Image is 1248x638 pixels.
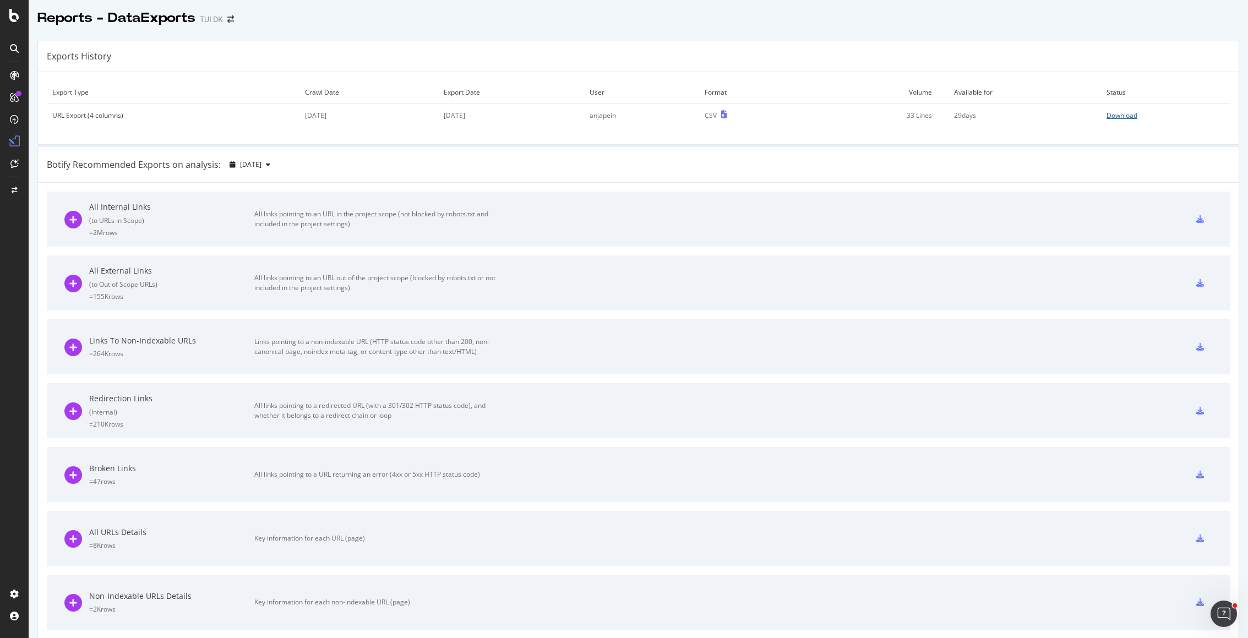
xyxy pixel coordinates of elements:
[227,15,234,23] div: arrow-right-arrow-left
[89,527,254,538] div: All URLs Details
[705,111,717,120] div: CSV
[803,104,949,127] td: 33 Lines
[584,104,699,127] td: anjapein
[438,104,584,127] td: [DATE]
[438,81,584,104] td: Export Date
[299,104,438,127] td: [DATE]
[803,81,949,104] td: Volume
[47,159,221,171] div: Botify Recommended Exports on analysis:
[89,477,254,486] div: = 47 rows
[52,111,294,120] div: URL Export (4 columns)
[1107,111,1137,120] div: Download
[89,591,254,602] div: Non-Indexable URLs Details
[89,349,254,358] div: = 264K rows
[47,81,299,104] td: Export Type
[584,81,699,104] td: User
[47,50,111,63] div: Exports History
[89,541,254,550] div: = 8K rows
[299,81,438,104] td: Crawl Date
[949,104,1101,127] td: 29 days
[254,337,502,357] div: Links pointing to a non-indexable URL (HTTP status code other than 200, non-canonical page, noind...
[1196,598,1204,606] div: csv-export
[89,280,254,289] div: ( to Out of Scope URLs )
[240,160,261,169] span: 2025 Aug. 22nd
[200,14,223,25] div: TUI DK
[37,9,195,28] div: Reports - DataExports
[1196,407,1204,415] div: csv-export
[89,201,254,212] div: All Internal Links
[1196,279,1204,287] div: csv-export
[89,335,254,346] div: Links To Non-Indexable URLs
[89,393,254,404] div: Redirection Links
[699,81,803,104] td: Format
[89,604,254,614] div: = 2K rows
[225,156,275,173] button: [DATE]
[89,216,254,225] div: ( to URLs in Scope )
[254,470,502,479] div: All links pointing to a URL returning an error (4xx or 5xx HTTP status code)
[89,265,254,276] div: All External Links
[1196,471,1204,478] div: csv-export
[254,533,502,543] div: Key information for each URL (page)
[1107,111,1224,120] a: Download
[89,292,254,301] div: = 155K rows
[254,401,502,421] div: All links pointing to a redirected URL (with a 301/302 HTTP status code), and whether it belongs ...
[89,228,254,237] div: = 2M rows
[1101,81,1230,104] td: Status
[1211,601,1237,627] iframe: Intercom live chat
[1196,343,1204,351] div: csv-export
[89,407,254,417] div: ( Internal )
[254,273,502,293] div: All links pointing to an URL out of the project scope (blocked by robots.txt or not included in t...
[89,419,254,429] div: = 210K rows
[1196,535,1204,542] div: csv-export
[1196,215,1204,223] div: csv-export
[949,81,1101,104] td: Available for
[254,597,502,607] div: Key information for each non-indexable URL (page)
[254,209,502,229] div: All links pointing to an URL in the project scope (not blocked by robots.txt and included in the ...
[89,463,254,474] div: Broken Links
